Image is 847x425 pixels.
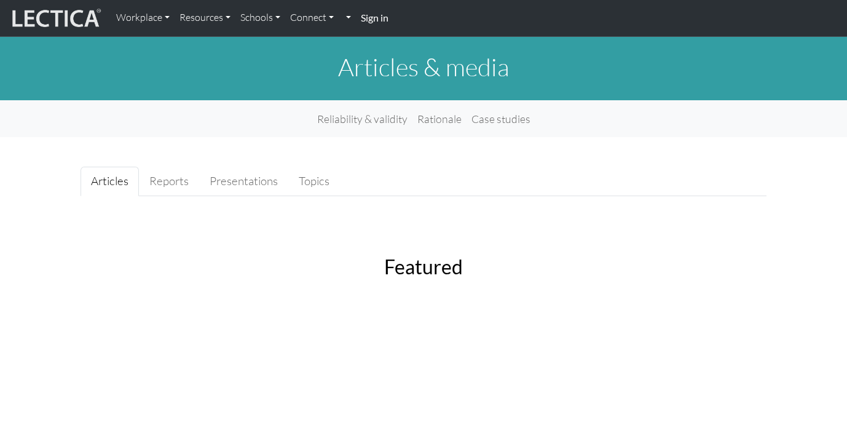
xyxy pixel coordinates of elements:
[81,52,766,82] h1: Articles & media
[412,105,467,132] a: Rationale
[356,5,393,31] a: Sign in
[111,5,175,31] a: Workplace
[175,5,235,31] a: Resources
[9,7,101,30] img: lecticalive
[199,167,288,196] a: Presentations
[81,167,139,196] a: Articles
[145,255,702,279] h2: Featured
[285,5,339,31] a: Connect
[312,105,412,132] a: Reliability & validity
[288,167,340,196] a: Topics
[235,5,285,31] a: Schools
[139,167,199,196] a: Reports
[467,105,535,132] a: Case studies
[361,12,388,23] strong: Sign in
